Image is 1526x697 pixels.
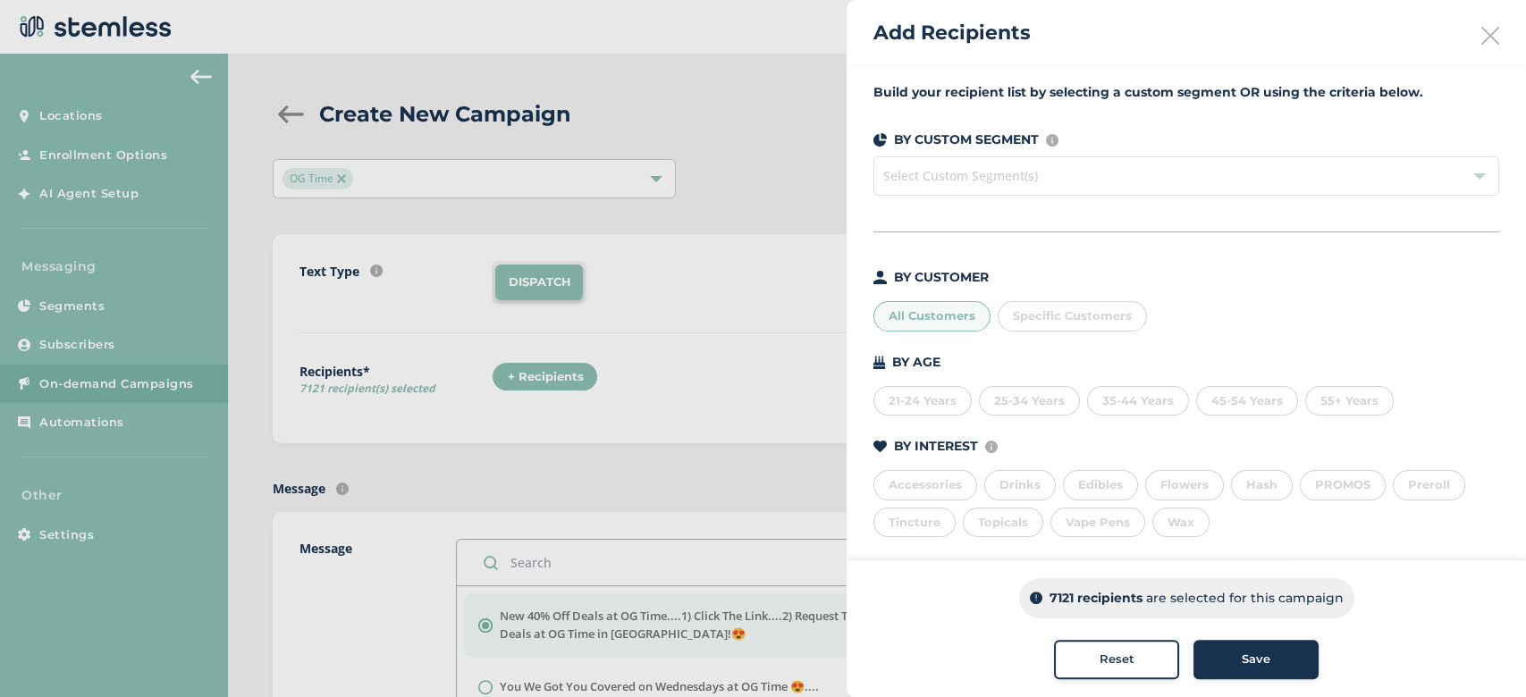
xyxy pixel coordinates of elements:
div: 55+ Years [1305,386,1394,416]
p: BY AGE [892,353,940,372]
div: Wax [1152,508,1210,538]
div: Vape Pens [1050,508,1145,538]
div: All Customers [873,301,991,332]
span: Specific Customers [1013,308,1132,323]
img: icon-info-236977d2.svg [985,441,998,453]
div: 35-44 Years [1087,386,1189,416]
p: BY CUSTOM SEGMENT [894,130,1039,149]
h2: Add Recipients [873,18,1031,47]
div: Preroll [1393,470,1465,500]
div: Topicals [963,508,1043,538]
p: 7121 recipients [1050,589,1142,608]
div: Flowers [1145,470,1224,500]
div: 45-54 Years [1196,386,1298,416]
p: BY INTEREST [894,437,978,456]
p: are selected for this campaign [1146,589,1344,608]
div: Drinks [984,470,1056,500]
div: 21-24 Years [873,386,972,416]
img: icon-cake-93b2a7b5.svg [873,356,885,369]
span: Reset [1100,651,1134,668]
button: Save [1193,640,1319,679]
iframe: Chat Widget [1437,611,1526,697]
label: Build your recipient list by selecting a custom segment OR using the criteria below. [873,83,1499,102]
div: Accessories [873,470,977,500]
img: icon-heart-dark-29e6356f.svg [873,441,887,453]
div: Tincture [873,508,956,538]
div: Hash [1231,470,1293,500]
span: Save [1242,651,1270,668]
p: BY TIME [894,558,947,577]
div: PROMOS [1300,470,1386,500]
p: BY CUSTOMER [894,268,989,287]
img: icon-info-dark-48f6c5f3.svg [1030,592,1042,605]
div: 25-34 Years [979,386,1080,416]
img: icon-person-dark-ced50e5f.svg [873,271,887,284]
div: Edibles [1063,470,1138,500]
img: icon-info-236977d2.svg [1046,134,1058,147]
img: icon-segments-dark-074adb27.svg [873,133,887,147]
button: Reset [1054,640,1179,679]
